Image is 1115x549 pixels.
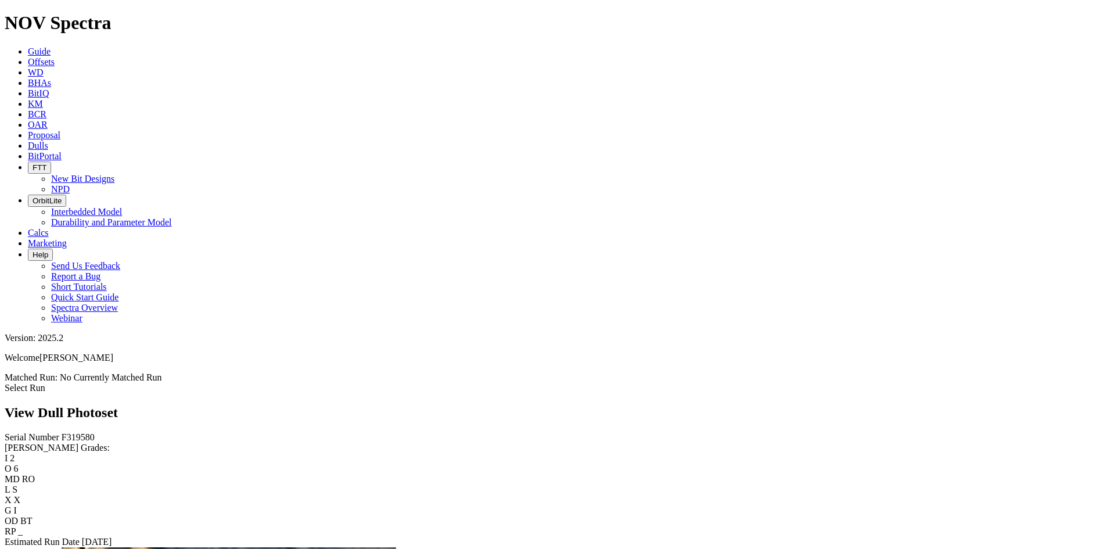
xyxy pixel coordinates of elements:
span: [DATE] [82,537,112,547]
span: No Currently Matched Run [60,372,162,382]
a: Proposal [28,130,60,140]
p: Welcome [5,353,1110,363]
a: BCR [28,109,46,119]
span: S [12,485,17,494]
a: Short Tutorials [51,282,107,292]
a: OAR [28,120,48,130]
a: Interbedded Model [51,207,122,217]
label: G [5,505,12,515]
a: BitPortal [28,151,62,161]
h1: NOV Spectra [5,12,1110,34]
a: KM [28,99,43,109]
label: Serial Number [5,432,59,442]
div: [PERSON_NAME] Grades: [5,443,1110,453]
h2: View Dull Photoset [5,405,1110,421]
label: O [5,464,12,473]
a: Spectra Overview [51,303,118,313]
label: Estimated Run Date [5,537,80,547]
span: RO [22,474,35,484]
a: Durability and Parameter Model [51,217,172,227]
button: OrbitLite [28,195,66,207]
span: FTT [33,163,46,172]
button: Help [28,249,53,261]
label: OD [5,516,18,526]
a: WD [28,67,44,77]
a: Dulls [28,141,48,150]
span: _ [18,526,23,536]
label: RP [5,526,16,536]
a: Quick Start Guide [51,292,118,302]
label: MD [5,474,20,484]
span: Matched Run: [5,372,57,382]
a: NPD [51,184,70,194]
a: Marketing [28,238,67,248]
a: Calcs [28,228,49,238]
div: Version: 2025.2 [5,333,1110,343]
a: Webinar [51,313,82,323]
span: I [14,505,17,515]
a: Guide [28,46,51,56]
span: BT [20,516,32,526]
label: X [5,495,12,505]
span: Help [33,250,48,259]
button: FTT [28,162,51,174]
a: BHAs [28,78,51,88]
span: F319580 [62,432,95,442]
a: Report a Bug [51,271,100,281]
label: L [5,485,10,494]
a: BitIQ [28,88,49,98]
a: Select Run [5,383,45,393]
span: 6 [14,464,19,473]
span: [PERSON_NAME] [39,353,113,363]
a: Offsets [28,57,55,67]
span: 2 [10,453,15,463]
label: I [5,453,8,463]
a: New Bit Designs [51,174,114,184]
span: OrbitLite [33,196,62,205]
span: X [14,495,21,505]
a: Send Us Feedback [51,261,120,271]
